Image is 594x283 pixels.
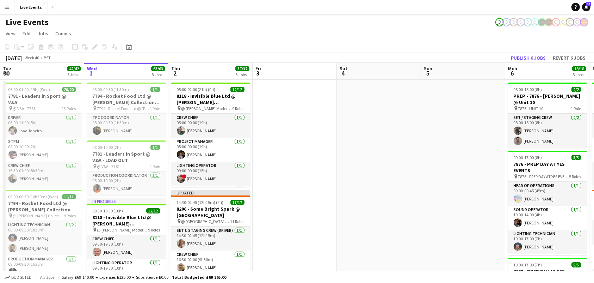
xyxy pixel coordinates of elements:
span: ! [182,174,186,179]
span: 1 Role [150,106,160,111]
span: Fri [255,65,261,72]
app-card-role: Driver1/106:00-11:00 (5h)Joao Janeiro [3,114,82,138]
span: @ [PERSON_NAME] Collection - 7794 [13,213,64,218]
span: 20/20 [62,87,76,92]
app-card-role: Lighting Operator1/109:00-00:00 (15h)![PERSON_NAME] [171,162,250,186]
span: Mon [508,65,517,72]
span: Tue [3,65,11,72]
h3: 8206 - Some Bright Spark @ [GEOGRAPHIC_DATA] [171,206,250,218]
div: Updated [171,190,250,195]
span: 08:00-00:30 (16h30m) (Wed) [8,194,58,199]
span: 1/1 [150,87,160,92]
span: 10:00-17:00 (7h) [514,262,542,267]
button: Revert 6 jobs [550,53,588,62]
app-user-avatar: Nadia Addada [516,18,525,26]
h3: 8118 - Invisible Blue Ltd @ [PERSON_NAME][GEOGRAPHIC_DATA] [171,93,250,106]
span: 11 Roles [230,219,245,224]
span: 9 Roles [148,227,160,233]
span: 11 [586,2,591,6]
div: 09:00-17:00 (8h)5/57876 - PREP DAY AT YES EVENTS 7876 - PREP DAY AT YES EVENTS5 RolesHead of Oper... [508,151,587,255]
div: 5 Jobs [573,72,586,77]
h3: 7781 - Leaders in Sport @ V&A - LOAD OUT [87,151,166,163]
span: 5/5 [571,155,581,160]
button: Budgeted [4,273,33,281]
span: 6 [507,69,517,77]
app-card-role: Lighting Technician2/208:00-09:30 (1h30m)[PERSON_NAME][PERSON_NAME] [3,221,82,255]
span: Comms [55,30,71,37]
span: 30 [2,69,11,77]
span: 08:00-09:30 (1h30m) [93,87,129,92]
span: Week 40 [23,55,41,60]
span: 9 Roles [233,106,245,111]
app-card-role: Lighting Operator1/1 [3,186,82,210]
h1: Live Events [6,17,49,28]
div: 8 Jobs [151,72,165,77]
span: 5 [423,69,432,77]
app-user-avatar: Technical Department [566,18,574,26]
app-user-avatar: Alex Gill [580,18,588,26]
app-card-role: Crew Chief1/116:30-02:00 (9h30m)[PERSON_NAME] [171,251,250,275]
app-card-role: TPC Coordinator1/108:00-09:30 (1h30m)[PERSON_NAME] [87,114,166,138]
span: 05:00-02:00 (21h) (Fri) [177,87,216,92]
app-card-role: Project Manager1/105:00-00:00 (19h)[PERSON_NAME] [171,138,250,162]
span: Total Budgeted £69 265.00 [172,275,226,280]
span: 09:00-17:00 (8h) [514,155,542,160]
app-card-role: Crew Chief1/116:30-01:00 (8h30m)[PERSON_NAME] [3,162,82,186]
span: 08:00-16:00 (8h) [514,87,542,92]
app-user-avatar: Production Managers [545,18,553,26]
span: 14:30-02:45 (12h15m) (Fri) [177,200,224,205]
app-card-role: STPM1/108:00-10:00 (2h)[PERSON_NAME] [3,138,82,162]
span: 5 Roles [569,174,581,179]
span: Budgeted [11,275,32,280]
span: 37/37 [235,66,249,71]
div: [DATE] [6,54,22,61]
button: Live Events [14,0,48,14]
app-user-avatar: Nadia Addada [524,18,532,26]
app-user-avatar: Nadia Addada [509,18,518,26]
h3: 7794 - Rocket Food Ltd @ [PERSON_NAME] Collection - LOAD OUT [87,93,166,106]
app-job-card: 08:00-10:00 (2h)1/17781 - Leaders in Sport @ V&A - LOAD OUT @ V&A - 77811 RoleProduction Coordina... [87,140,166,195]
app-card-role: Production Manager1/108:00-09:30 (1h30m)[PERSON_NAME] [3,255,82,279]
span: 7794 - Rocket Food Ltd @ [PERSON_NAME] Collection [97,106,150,111]
span: 1 Role [571,106,581,111]
span: 1 Role [150,164,160,169]
app-job-card: 08:00-16:00 (8h)2/2PREP - 7876 - [PERSON_NAME] @ Unit 10 7876 - UNIT 101 RoleSet / Staging Crew2/... [508,83,587,148]
span: Jobs [38,30,48,37]
span: 4 [339,69,347,77]
app-job-card: 06:00-01:00 (19h) (Wed)20/207781 - Leaders in Sport @ V&A @ V&A - 778113 RolesDriver1/106:00-11:0... [3,83,82,187]
app-user-avatar: Technical Department [573,18,581,26]
app-user-avatar: Eden Hopkins [531,18,539,26]
a: View [3,29,18,38]
div: 05:00-02:00 (21h) (Fri)12/128118 - Invisible Blue Ltd @ [PERSON_NAME][GEOGRAPHIC_DATA] @ [PERSON_... [171,83,250,187]
app-user-avatar: Ollie Rolfe [552,18,560,26]
app-card-role: Production Coordinator1/108:00-10:00 (2h)[PERSON_NAME] [87,171,166,195]
span: Wed [87,65,97,72]
span: Sun [424,65,432,72]
button: Publish 6 jobs [508,53,549,62]
span: 06:00-01:00 (19h) (Wed) [8,87,50,92]
span: 17/17 [230,200,245,205]
a: Comms [52,29,74,38]
span: 12/12 [146,208,160,213]
a: Jobs [35,29,51,38]
h3: PREP - 7876 - [PERSON_NAME] @ Unit 10 [508,93,587,106]
app-card-role: Lighting Technician1/110:00-17:00 (7h)[PERSON_NAME] [508,230,587,254]
span: 2 [170,69,180,77]
app-card-role: Lighting Operator1/109:30-19:30 (10h)![PERSON_NAME] [87,259,166,283]
span: 11/11 [62,194,76,199]
span: 5/5 [571,262,581,267]
div: 3 Jobs [236,72,249,77]
app-user-avatar: Nadia Addada [502,18,511,26]
span: 1 [86,69,97,77]
h3: 7781 - Leaders in Sport @ V&A [3,93,82,106]
span: 13 Roles [62,106,76,111]
span: 2/2 [571,87,581,92]
div: BST [44,55,51,60]
app-card-role: Crew Chief1/105:00-00:00 (19h)[PERSON_NAME] [171,114,250,138]
span: @ [GEOGRAPHIC_DATA] - 8206 [181,219,230,224]
span: 12/12 [230,87,245,92]
span: 08:00-10:00 (2h) [93,145,121,150]
app-card-role: Set & Staging Crew (Driver)1/114:30-02:45 (12h15m)[PERSON_NAME] [171,227,250,251]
